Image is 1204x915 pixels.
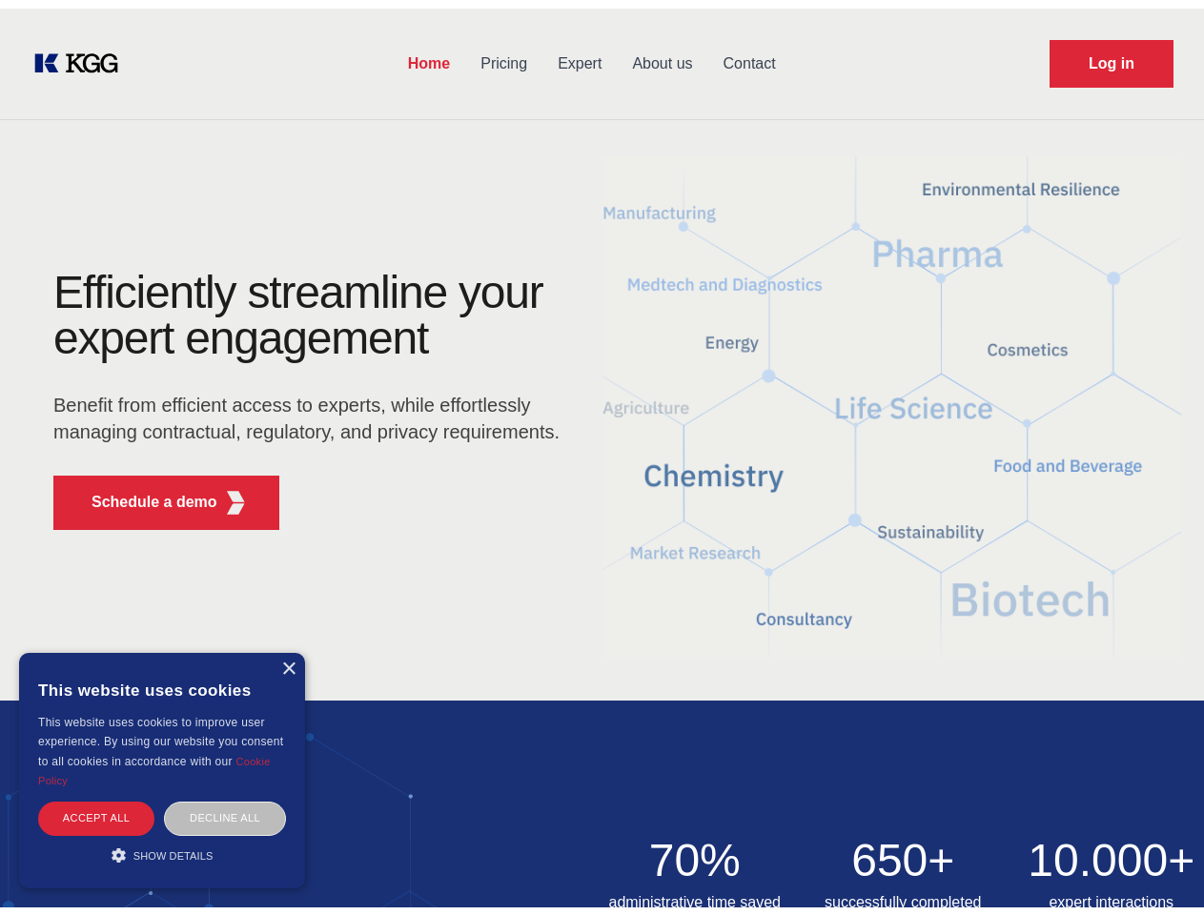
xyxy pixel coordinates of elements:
div: Decline all [164,793,286,826]
div: Accept all [38,793,154,826]
h2: 70% [602,829,788,875]
div: Show details [38,837,286,856]
a: Contact [708,30,791,80]
span: This website uses cookies to improve user experience. By using our website you consent to all coo... [38,707,283,760]
h2: 650+ [810,829,996,875]
div: This website uses cookies [38,659,286,704]
a: Request Demo [1050,31,1173,79]
button: Schedule a demoKGG Fifth Element RED [53,467,279,521]
img: KGG Fifth Element RED [602,124,1182,673]
a: Expert [542,30,617,80]
h1: Efficiently streamline your expert engagement [53,261,572,353]
p: Schedule a demo [92,482,217,505]
div: Close [281,654,296,668]
img: KGG Fifth Element RED [224,482,248,506]
a: About us [617,30,707,80]
a: Cookie Policy [38,747,271,778]
a: KOL Knowledge Platform: Talk to Key External Experts (KEE) [31,40,133,71]
a: Home [393,30,465,80]
p: Benefit from efficient access to experts, while effortlessly managing contractual, regulatory, an... [53,383,572,437]
a: Pricing [465,30,542,80]
span: Show details [133,842,214,853]
iframe: Chat Widget [1109,807,1204,899]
